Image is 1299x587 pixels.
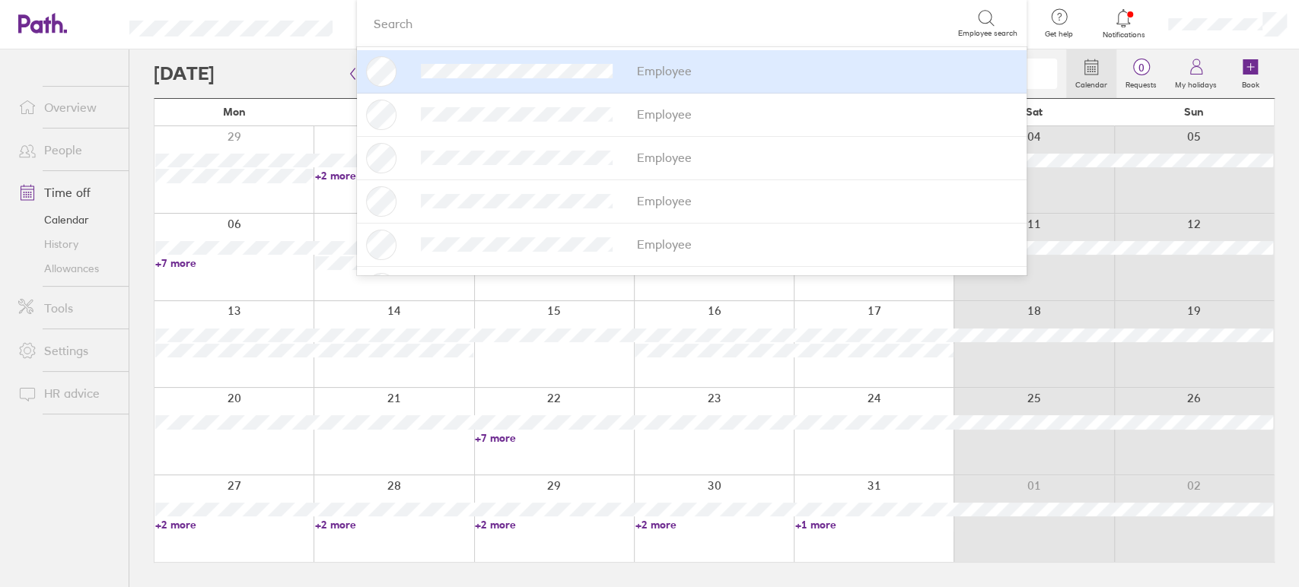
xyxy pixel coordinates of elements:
div: Employee [637,194,692,208]
div: Employee [637,237,692,251]
div: Employee [637,64,692,78]
span: Sun [1184,106,1204,118]
label: Requests [1116,76,1166,90]
a: Settings [6,335,129,366]
div: Employee [637,151,692,164]
a: Overview [6,92,129,122]
label: Calendar [1066,76,1116,90]
a: Time off [6,177,129,208]
a: +2 more [315,169,473,182]
div: Employee [637,107,692,121]
a: History [6,232,129,256]
span: Get help [1034,30,1084,39]
a: +2 more [155,518,314,531]
a: HR advice [6,378,129,408]
span: Mon [223,106,246,118]
label: My holidays [1166,76,1226,90]
a: Allowances [6,256,129,281]
a: Calendar [6,208,129,232]
a: My holidays [1166,49,1226,98]
a: +2 more [635,518,793,531]
span: Sat [1026,106,1043,118]
a: People [6,135,129,165]
a: Calendar [1066,49,1116,98]
span: 0 [1116,62,1166,74]
a: +7 more [155,256,314,270]
a: +2 more [315,518,473,531]
a: +2 more [475,518,633,531]
a: +1 more [795,518,954,531]
span: Notifications [1099,30,1148,40]
a: +7 more [475,431,633,445]
label: Book [1233,76,1269,90]
span: Employee search [958,29,1017,38]
a: Book [1226,49,1275,98]
a: Tools [6,293,129,323]
a: 0Requests [1116,49,1166,98]
a: Notifications [1099,8,1148,40]
div: Search [374,16,412,30]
